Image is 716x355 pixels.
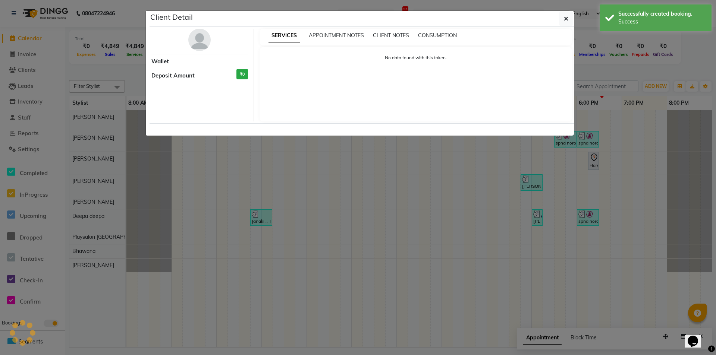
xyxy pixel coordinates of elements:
img: avatar [188,29,211,51]
span: Wallet [151,57,169,66]
p: No data found with this token. [267,54,565,61]
span: Deposit Amount [151,72,195,80]
h5: Client Detail [150,12,193,23]
div: Success [618,18,706,26]
iframe: chat widget [685,325,709,348]
span: SERVICES [268,29,300,42]
div: Successfully created booking. [618,10,706,18]
span: CONSUMPTION [418,32,457,39]
h3: ₹0 [236,69,248,80]
span: CLIENT NOTES [373,32,409,39]
span: APPOINTMENT NOTES [309,32,364,39]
